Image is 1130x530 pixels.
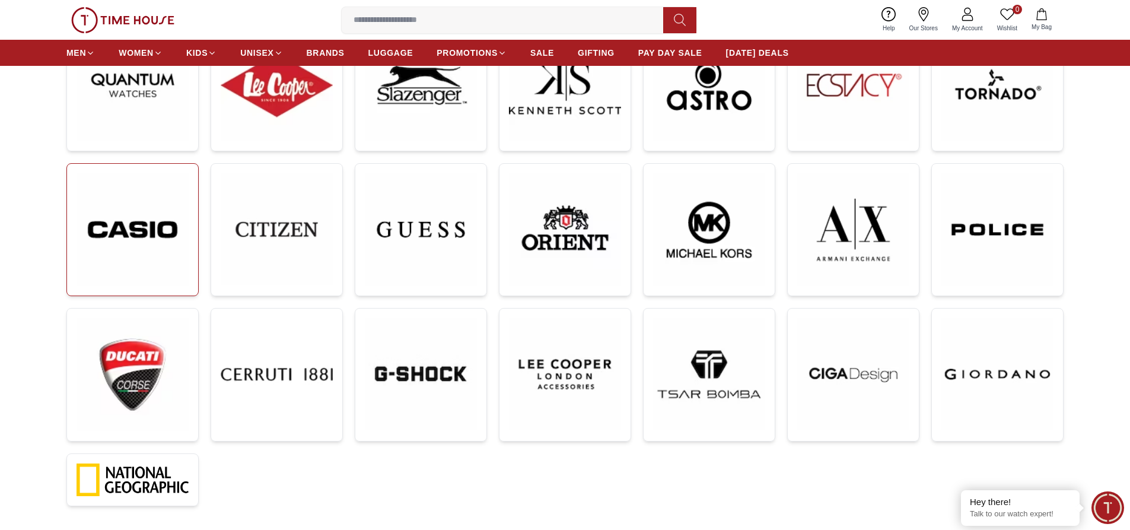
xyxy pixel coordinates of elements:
a: MEN [66,42,95,64]
span: Help [878,24,900,33]
span: MEN [66,47,86,59]
span: SALE [530,47,554,59]
span: BRANDS [307,47,345,59]
img: ... [77,318,189,431]
img: ... [509,318,621,430]
a: 0Wishlist [990,5,1024,35]
span: [DATE] DEALS [726,47,789,59]
img: ... [941,173,1053,286]
img: ... [77,464,189,497]
img: ... [221,173,333,285]
img: ... [797,173,909,286]
img: ... [509,29,621,141]
a: Our Stores [902,5,945,35]
div: Hey there! [970,496,1071,508]
a: [DATE] DEALS [726,42,789,64]
a: LUGGAGE [368,42,413,64]
span: UNISEX [240,47,273,59]
span: Wishlist [992,24,1022,33]
img: ... [77,29,189,141]
a: BRANDS [307,42,345,64]
button: My Bag [1024,6,1059,34]
span: WOMEN [119,47,154,59]
span: LUGGAGE [368,47,413,59]
span: My Bag [1027,23,1056,31]
img: ... [77,173,189,286]
img: ... [71,7,174,33]
span: PAY DAY SALE [638,47,702,59]
img: ... [653,318,765,430]
img: ... [797,318,909,430]
img: ... [653,29,765,141]
a: KIDS [186,42,217,64]
a: SALE [530,42,554,64]
a: GIFTING [578,42,615,64]
img: ... [941,29,1053,141]
img: ... [365,29,477,141]
a: Help [876,5,902,35]
span: 0 [1013,5,1022,14]
span: My Account [947,24,988,33]
img: ... [221,29,333,141]
span: PROMOTIONS [437,47,498,59]
a: PAY DAY SALE [638,42,702,64]
img: ... [509,173,621,286]
span: KIDS [186,47,208,59]
a: UNISEX [240,42,282,64]
span: GIFTING [578,47,615,59]
img: ... [365,318,477,430]
a: WOMEN [119,42,163,64]
img: ... [797,29,909,141]
p: Talk to our watch expert! [970,509,1071,519]
img: ... [365,173,477,286]
div: Chat Widget [1091,491,1124,524]
span: Our Stores [905,24,943,33]
img: ... [653,173,765,286]
a: PROMOTIONS [437,42,507,64]
img: ... [221,318,333,430]
img: ... [941,318,1053,430]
